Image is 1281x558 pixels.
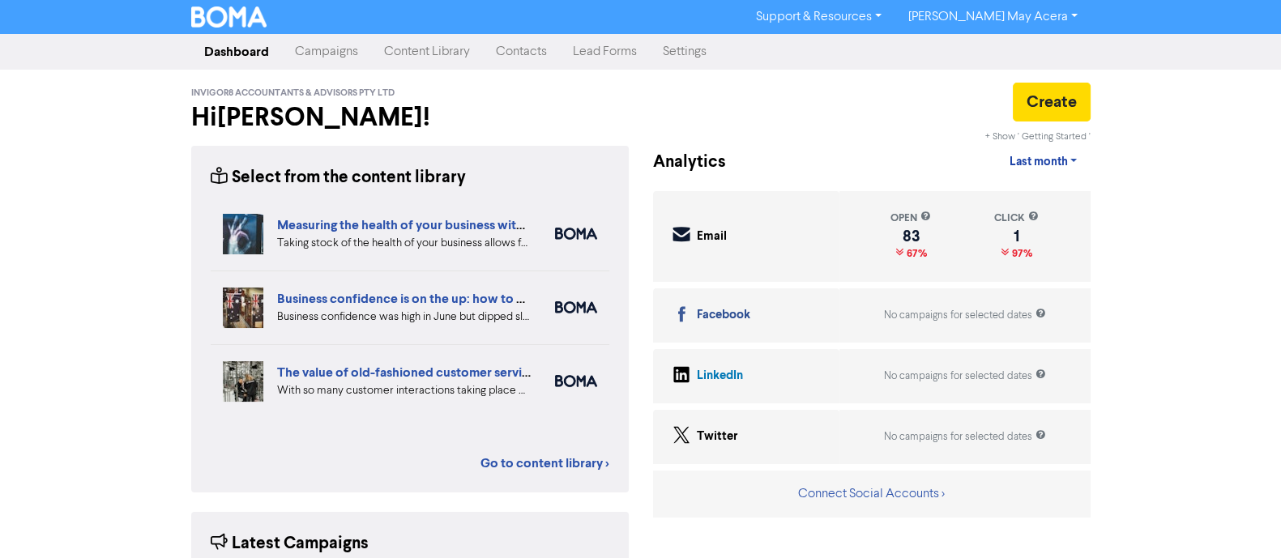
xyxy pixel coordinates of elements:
[191,36,282,68] a: Dashboard
[1013,83,1091,121] button: Create
[890,230,931,243] div: 83
[890,211,931,226] div: open
[985,130,1091,144] div: + Show ' Getting Started '
[903,247,927,260] span: 67%
[282,36,371,68] a: Campaigns
[371,36,483,68] a: Content Library
[191,102,629,133] h2: Hi [PERSON_NAME] !
[996,146,1090,178] a: Last month
[277,235,531,252] div: Taking stock of the health of your business allows for more effective planning, early warning abo...
[555,228,597,240] img: boma_accounting
[191,87,395,99] span: Invigor8 Accountants & Advisors Pty Ltd
[895,4,1090,30] a: [PERSON_NAME] May Acera
[697,367,743,385] div: LinkedIn
[277,291,682,307] a: Business confidence is on the up: how to overcome the big challenges
[653,150,706,175] div: Analytics
[560,36,650,68] a: Lead Forms
[277,217,611,233] a: Measuring the health of your business with ratio measures
[994,211,1039,226] div: click
[994,230,1039,243] div: 1
[277,364,657,381] a: The value of old-fashioned customer service: getting data insights
[555,301,597,313] img: boma
[277,309,531,326] div: Business confidence was high in June but dipped slightly in August in the latest SMB Business Ins...
[555,375,597,387] img: boma
[884,368,1046,384] div: No campaigns for selected dates
[884,429,1046,445] div: No campaigns for selected dates
[483,36,560,68] a: Contacts
[743,4,895,30] a: Support & Resources
[697,306,750,325] div: Facebook
[1009,155,1067,169] span: Last month
[211,165,466,190] div: Select from the content library
[650,36,719,68] a: Settings
[884,308,1046,323] div: No campaigns for selected dates
[480,454,609,473] a: Go to content library >
[1009,247,1032,260] span: 97%
[191,6,267,28] img: BOMA Logo
[277,382,531,399] div: With so many customer interactions taking place online, your online customer service has to be fi...
[211,531,369,556] div: Latest Campaigns
[697,428,738,446] div: Twitter
[797,483,946,505] button: Connect Social Accounts >
[697,228,727,246] div: Email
